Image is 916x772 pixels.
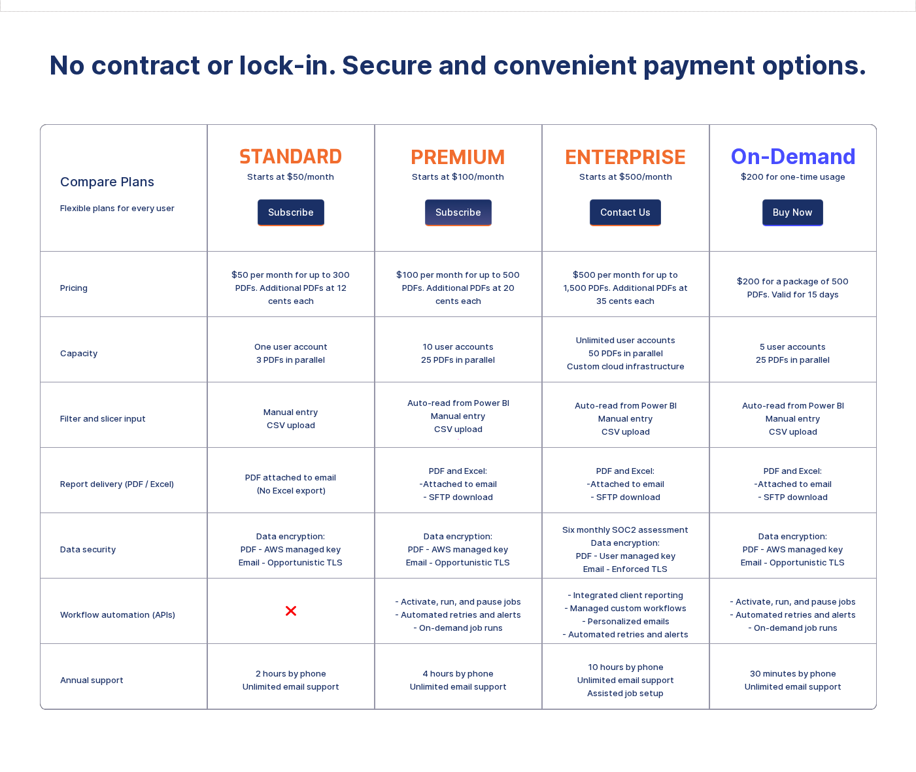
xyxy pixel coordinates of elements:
[263,405,318,431] div: Manual entry CSV upload
[590,199,661,226] a: Contact Us
[239,150,342,163] div: STANDARD
[411,150,505,163] div: PREMIUM
[228,268,354,307] div: $50 per month for up to 300 PDFs. Additional PDFs at 12 cents each
[247,170,334,183] div: Starts at $50/month
[419,464,497,503] div: PDF and Excel: -Attached to email - SFTP download
[254,340,328,366] div: One user account 3 PDFs in parallel
[245,471,336,497] div: PDF attached to email (No Excel export)
[562,523,688,575] div: Six monthly SOC2 assessment Data encryption: PDF - User managed key Email - Enforced TLS
[284,605,297,618] div: 
[756,340,830,366] div: 5 user accounts 25 PDFs in parallel
[412,170,504,183] div: Starts at $100/month
[60,673,124,686] div: Annual support
[258,199,324,226] a: Subscribe
[239,529,343,569] div: Data encryption: PDF - AWS managed key Email - Opportunistic TLS
[579,170,672,183] div: Starts at $500/month
[745,667,841,693] div: 30 minutes by phone Unlimited email support
[49,49,867,81] strong: No contract or lock-in. Secure and convenient payment options.
[60,201,175,214] div: Flexible plans for every user
[562,268,689,307] div: $500 per month for up to 1,500 PDFs. Additional PDFs at 35 cents each
[60,281,88,294] div: Pricing
[730,595,856,634] div: - Activate, run, and pause jobs - Automated retries and alerts - On-demand job runs
[243,667,339,693] div: 2 hours by phone Unlimited email support
[60,477,174,490] div: Report delivery (PDF / Excel)
[410,667,507,693] div: 4 hours by phone Unlimited email support
[60,412,146,425] div: Filter and slicer input
[60,608,175,621] div: Workflow automation (APIs)
[60,346,97,360] div: Capacity
[425,199,492,226] a: Subscribe
[586,464,664,503] div: PDF and Excel: -Attached to email - SFTP download
[60,543,116,556] div: Data security
[406,529,510,569] div: Data encryption: PDF - AWS managed key Email - Opportunistic TLS
[730,275,857,301] div: $200 for a package of 500 PDFs. Valid for 15 days
[565,150,686,163] div: ENTERPRISE
[742,399,844,438] div: Auto-read from Power BI Manual entry CSV upload
[567,333,685,373] div: Unlimited user accounts 50 PDFs in parallel Custom cloud infrastructure
[562,588,688,641] div: - Integrated client reporting - Managed custom workflows - Personalized emails - Automated retrie...
[754,464,832,503] div: PDF and Excel: -Attached to email - SFTP download
[741,529,845,569] div: Data encryption: PDF - AWS managed key Email - Opportunistic TLS
[730,150,856,163] div: On-Demand
[762,199,823,226] a: Buy Now
[741,170,845,183] div: $200 for one-time usage
[407,396,509,435] div: Auto-read from Power BI Manual entry CSV upload
[395,268,522,307] div: $100 per month for up to 500 PDFs. Additional PDFs at 20 cents each
[395,595,521,634] div: - Activate, run, and pause jobs - Automated retries and alerts - On-demand job runs
[577,660,674,699] div: 10 hours by phone Unlimited email support Assisted job setup
[575,399,677,438] div: Auto-read from Power BI Manual entry CSV upload
[60,175,154,188] div: Compare Plans
[421,340,495,366] div: 10 user accounts 25 PDFs in parallel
